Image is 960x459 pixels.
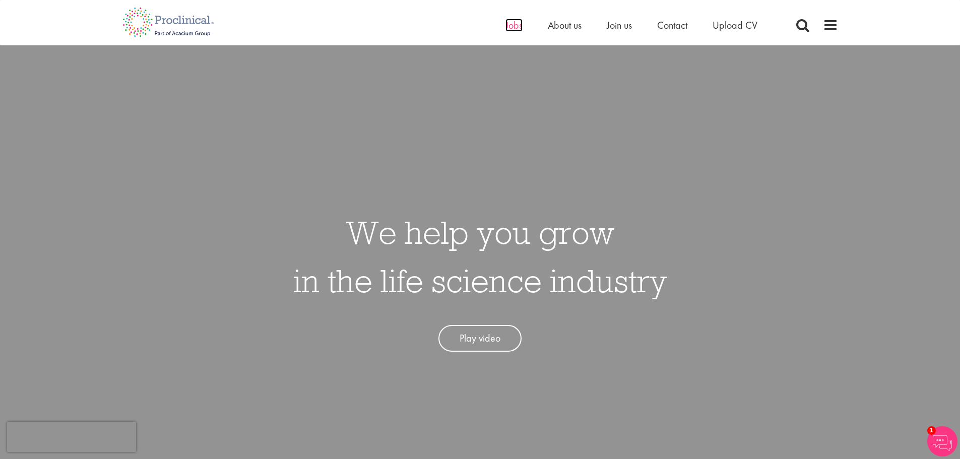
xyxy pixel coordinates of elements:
[293,208,667,305] h1: We help you grow in the life science industry
[607,19,632,32] a: Join us
[713,19,757,32] a: Upload CV
[927,426,957,456] img: Chatbot
[548,19,582,32] a: About us
[927,426,936,435] span: 1
[657,19,687,32] a: Contact
[438,325,522,352] a: Play video
[505,19,523,32] a: Jobs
